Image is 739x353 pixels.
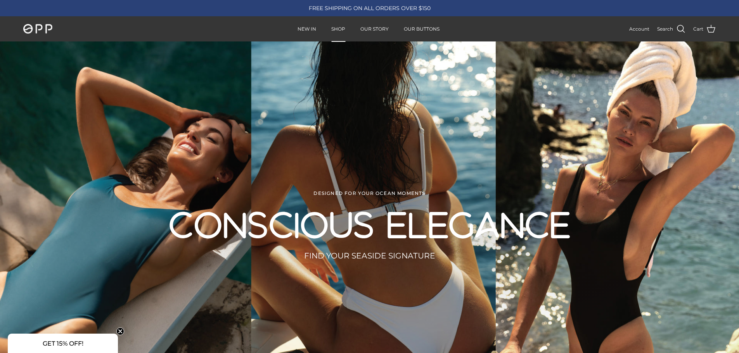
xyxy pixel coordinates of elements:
[693,25,703,33] span: Cart
[629,25,649,33] a: Account
[116,17,621,41] div: Primary
[116,327,124,335] button: Close teaser
[43,340,83,347] span: GET 15% OFF!
[353,17,396,41] a: OUR STORY
[23,24,52,34] img: OPP Swimwear
[657,25,673,33] span: Search
[125,207,614,242] h2: CONSCIOUS ELEGANCE
[657,24,685,34] a: Search
[8,334,118,353] div: GET 15% OFF!Close teaser
[693,24,716,34] a: Cart
[206,250,533,262] p: FIND YOUR SEASIDE SIGNATURE
[324,17,352,41] a: SHOP
[291,17,323,41] a: NEW IN
[397,17,447,41] a: OUR BUTTONS
[251,5,487,12] div: FREE SHIPPING ON ALL ORDERS OVER $150
[27,190,712,196] div: DESIGNED FOR YOUR OCEAN MOMENTS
